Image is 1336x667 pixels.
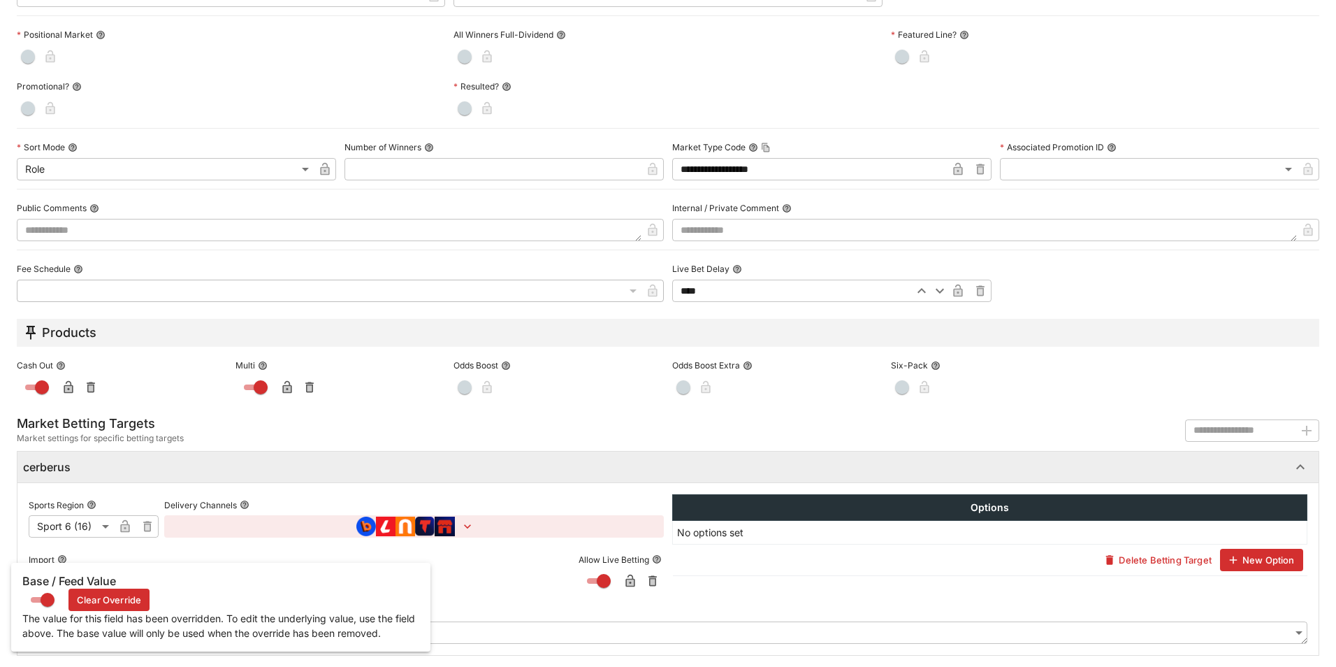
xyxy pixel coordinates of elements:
[356,517,376,536] img: brand
[1220,549,1303,571] button: New Option
[17,141,65,153] p: Sort Mode
[17,415,184,431] h5: Market Betting Targets
[453,359,498,371] p: Odds Boost
[17,158,314,180] div: Role
[42,324,96,340] h5: Products
[376,517,395,536] img: brand
[1096,549,1219,571] button: Delete Betting Target
[235,359,255,371] p: Multi
[453,80,499,92] p: Resulted?
[672,359,740,371] p: Odds Boost Extra
[1000,141,1104,153] p: Associated Promotion ID
[164,499,237,511] p: Delivery Channels
[23,460,71,475] h6: cerberus
[891,29,957,41] p: Featured Line?
[672,141,746,153] p: Market Type Code
[29,515,114,538] div: Sport 6 (16)
[891,359,928,371] p: Six-Pack
[761,143,771,152] button: Copy To Clipboard
[22,611,419,640] p: The value for this field has been overridden. To edit the underlying value, use the field above. ...
[415,517,435,536] img: brand
[17,359,53,371] p: Cash Out
[17,80,69,92] p: Promotional?
[673,521,1307,545] td: No options set
[68,589,150,611] button: Clear Override
[29,499,84,511] p: Sports Region
[17,29,93,41] p: Positional Market
[17,431,184,445] span: Market settings for specific betting targets
[673,495,1307,521] th: Options
[672,202,779,214] p: Internal / Private Comment
[22,574,419,589] h6: Base / Feed Value
[579,554,649,566] p: Allow Live Betting
[672,263,729,275] p: Live Bet Delay
[435,517,455,536] img: brand
[453,29,553,41] p: All Winners Full-Dividend
[17,202,87,214] p: Public Comments
[344,141,421,153] p: Number of Winners
[29,554,55,566] p: Import
[17,263,71,275] p: Fee Schedule
[395,517,415,536] img: brand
